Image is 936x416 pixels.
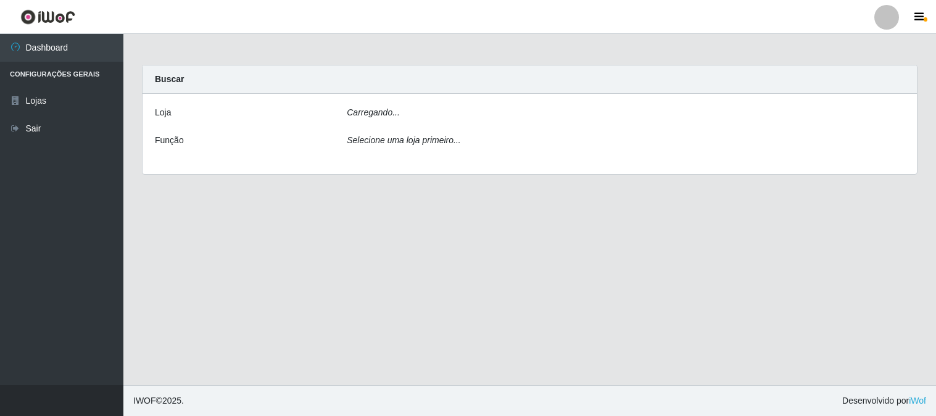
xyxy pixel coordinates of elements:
[909,396,926,406] a: iWof
[155,134,184,147] label: Função
[133,396,156,406] span: IWOF
[347,135,460,145] i: Selecione uma loja primeiro...
[155,74,184,84] strong: Buscar
[842,394,926,407] span: Desenvolvido por
[155,106,171,119] label: Loja
[347,107,400,117] i: Carregando...
[133,394,184,407] span: © 2025 .
[20,9,75,25] img: CoreUI Logo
